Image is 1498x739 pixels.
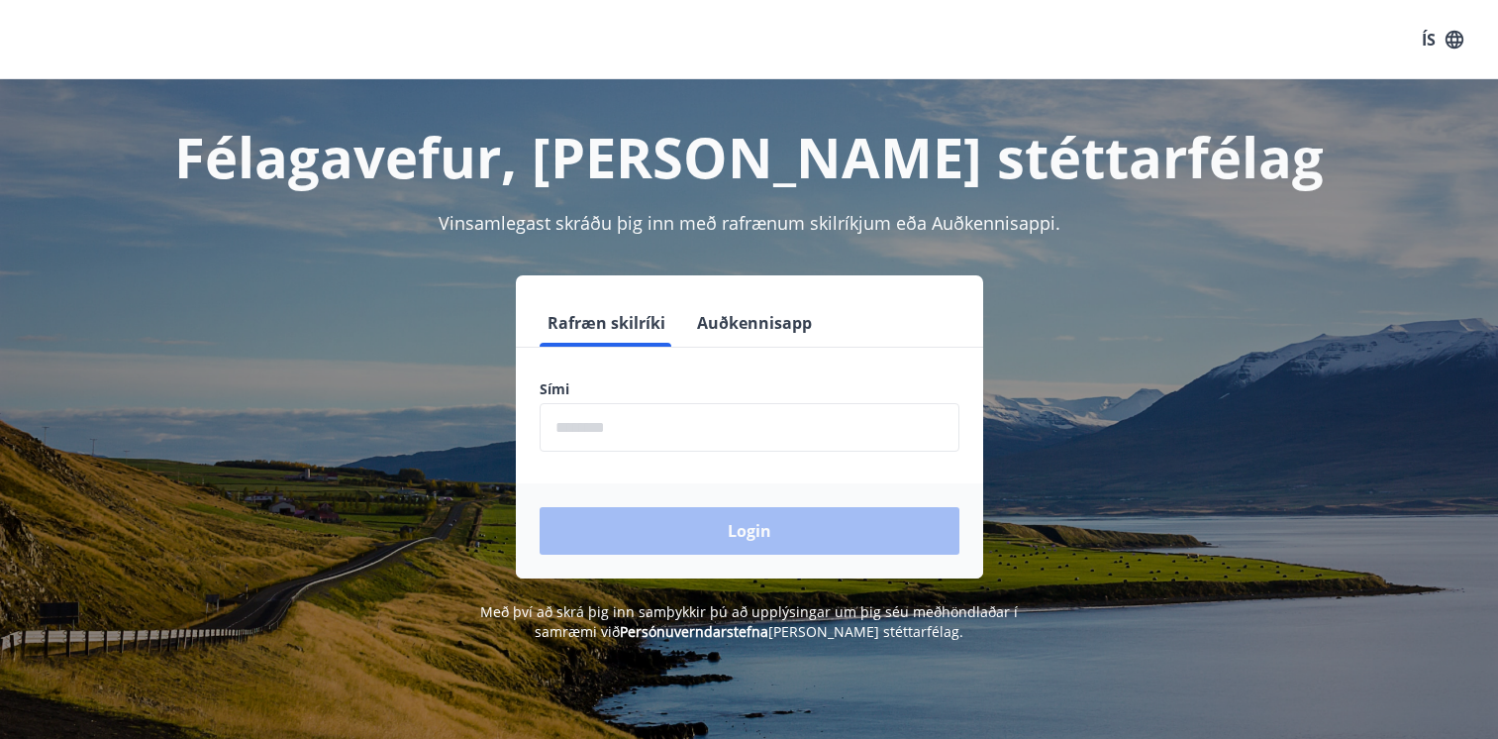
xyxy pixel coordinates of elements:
button: Auðkennisapp [689,299,820,347]
h1: Félagavefur, [PERSON_NAME] stéttarfélag [60,119,1439,194]
label: Sími [540,379,959,399]
a: Persónuverndarstefna [620,622,768,641]
button: ÍS [1411,22,1474,57]
span: Með því að skrá þig inn samþykkir þú að upplýsingar um þig séu meðhöndlaðar í samræmi við [PERSON... [480,602,1018,641]
span: Vinsamlegast skráðu þig inn með rafrænum skilríkjum eða Auðkennisappi. [439,211,1060,235]
button: Rafræn skilríki [540,299,673,347]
